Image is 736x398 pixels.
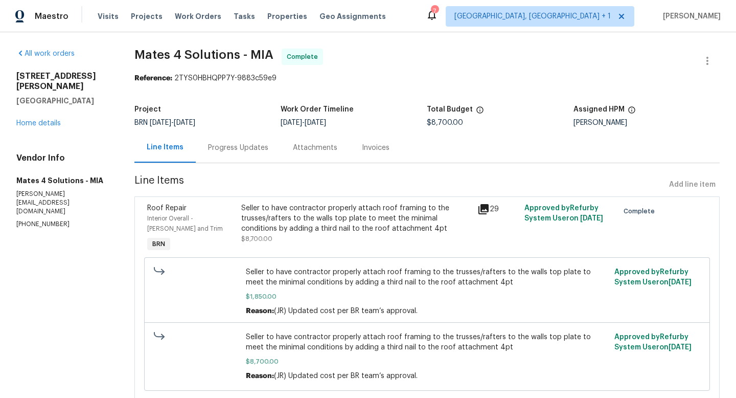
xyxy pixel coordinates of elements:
[147,142,183,152] div: Line Items
[659,11,721,21] span: [PERSON_NAME]
[134,49,273,61] span: Mates 4 Solutions - MIA
[246,357,608,367] span: $8,700.00
[16,153,110,163] h4: Vendor Info
[134,75,172,82] b: Reference:
[16,220,110,229] p: [PHONE_NUMBER]
[669,279,692,286] span: [DATE]
[281,119,326,126] span: -
[150,119,195,126] span: -
[134,175,665,194] span: Line Items
[281,119,302,126] span: [DATE]
[16,71,110,92] h2: [STREET_ADDRESS][PERSON_NAME]
[150,119,171,126] span: [DATE]
[131,11,163,21] span: Projects
[246,332,608,352] span: Seller to have contractor properly attach roof framing to the trusses/rafters to the walls top pl...
[476,106,484,119] span: The total cost of line items that have been proposed by Opendoor. This sum includes line items th...
[16,190,110,216] p: [PERSON_NAME][EMAIL_ADDRESS][DOMAIN_NAME]
[16,120,61,127] a: Home details
[246,307,274,315] span: Reason:
[281,106,354,113] h5: Work Order Timeline
[431,6,438,16] div: 7
[16,50,75,57] a: All work orders
[427,106,473,113] h5: Total Budget
[246,292,608,302] span: $1,850.00
[573,106,625,113] h5: Assigned HPM
[134,73,720,83] div: 2TYS0HBHQPP7Y-9883c59e9
[477,203,518,215] div: 29
[147,215,223,232] span: Interior Overall - [PERSON_NAME] and Trim
[524,205,603,222] span: Approved by Refurby System User on
[175,11,221,21] span: Work Orders
[35,11,68,21] span: Maestro
[624,206,659,216] span: Complete
[241,236,272,242] span: $8,700.00
[134,106,161,113] h5: Project
[287,52,322,62] span: Complete
[208,143,268,153] div: Progress Updates
[614,269,692,286] span: Approved by Refurby System User on
[246,267,608,288] span: Seller to have contractor properly attach roof framing to the trusses/rafters to the walls top pl...
[274,307,418,315] span: (JR) Updated cost per BR team’s approval.
[148,239,169,249] span: BRN
[614,334,692,351] span: Approved by Refurby System User on
[241,203,471,234] div: Seller to have contractor properly attach roof framing to the trusses/rafters to the walls top pl...
[16,96,110,106] h5: [GEOGRAPHIC_DATA]
[293,143,337,153] div: Attachments
[427,119,463,126] span: $8,700.00
[174,119,195,126] span: [DATE]
[628,106,636,119] span: The hpm assigned to this work order.
[319,11,386,21] span: Geo Assignments
[580,215,603,222] span: [DATE]
[362,143,389,153] div: Invoices
[274,372,418,380] span: (JR) Updated cost per BR team’s approval.
[147,205,187,212] span: Roof Repair
[669,344,692,351] span: [DATE]
[134,119,195,126] span: BRN
[305,119,326,126] span: [DATE]
[234,13,255,20] span: Tasks
[454,11,611,21] span: [GEOGRAPHIC_DATA], [GEOGRAPHIC_DATA] + 1
[573,119,720,126] div: [PERSON_NAME]
[16,175,110,186] h5: Mates 4 Solutions - MIA
[98,11,119,21] span: Visits
[267,11,307,21] span: Properties
[246,372,274,380] span: Reason:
